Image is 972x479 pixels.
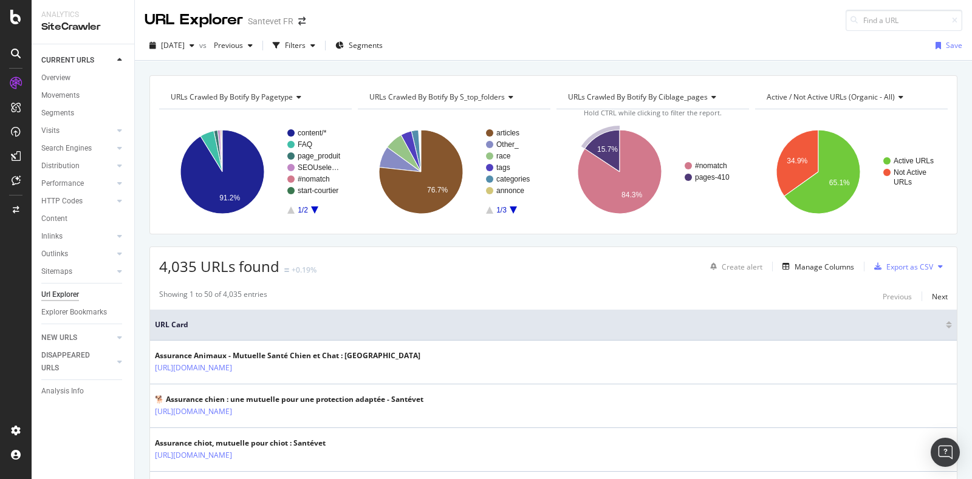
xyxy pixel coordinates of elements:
span: Active / Not Active URLs (organic - all) [767,92,895,102]
span: vs [199,40,209,50]
a: Segments [41,107,126,120]
button: Segments [330,36,388,55]
a: Sitemaps [41,265,114,278]
span: URLs Crawled By Botify By s_top_folders [369,92,505,102]
text: Other_ [496,140,519,149]
text: Not Active [894,168,926,177]
img: Equal [284,268,289,272]
text: page_produit [298,152,341,160]
text: SEOUsele… [298,163,339,172]
button: Next [932,289,948,304]
span: Hold CTRL while clicking to filter the report. [584,108,722,117]
svg: A chart. [159,119,352,225]
div: Open Intercom Messenger [931,438,960,467]
div: DISAPPEARED URLS [41,349,103,375]
button: Filters [268,36,320,55]
span: Segments [349,40,383,50]
span: 4,035 URLs found [159,256,279,276]
div: Save [946,40,962,50]
div: Export as CSV [886,262,933,272]
a: Inlinks [41,230,114,243]
a: CURRENT URLS [41,54,114,67]
a: Content [41,212,126,225]
text: 91.2% [219,194,240,202]
div: Content [41,212,67,225]
a: Explorer Bookmarks [41,306,126,319]
div: Showing 1 to 50 of 4,035 entries [159,289,267,304]
text: race [496,152,511,160]
h4: URLs Crawled By Botify By pagetype [168,87,341,107]
text: 65.1% [829,178,850,187]
a: Performance [41,177,114,190]
div: Next [932,291,948,302]
a: HTTP Codes [41,195,114,208]
div: Santevet FR [248,15,293,27]
h4: URLs Crawled By Botify By s_top_folders [367,87,539,107]
div: Analysis Info [41,385,84,398]
text: 15.7% [597,145,618,154]
div: Url Explorer [41,288,79,301]
a: DISAPPEARED URLS [41,349,114,375]
div: arrow-right-arrow-left [298,17,306,25]
text: 76.7% [427,186,448,194]
div: Outlinks [41,248,68,260]
div: Overview [41,72,70,84]
div: 🐕 Assurance chien : une mutuelle pour une protection adaptée - Santévet [155,394,423,405]
div: Sitemaps [41,265,72,278]
text: #nomatch [695,161,727,170]
button: Export as CSV [869,257,933,276]
div: Performance [41,177,84,190]
div: Manage Columns [795,262,854,272]
a: [URL][DOMAIN_NAME] [155,406,232,418]
div: Search Engines [41,142,92,155]
div: Visits [41,124,60,137]
div: HTTP Codes [41,195,83,208]
svg: A chart. [755,119,948,225]
text: URLs [894,178,912,186]
span: URLs Crawled By Botify By pagetype [171,92,293,102]
div: NEW URLS [41,331,77,344]
button: Manage Columns [778,259,854,274]
text: #nomatch [298,175,330,183]
a: Url Explorer [41,288,126,301]
text: 1/2 [298,206,308,214]
div: Filters [285,40,306,50]
svg: A chart. [556,119,749,225]
div: CURRENT URLS [41,54,94,67]
text: annonce [496,186,524,195]
a: [URL][DOMAIN_NAME] [155,362,232,374]
div: Segments [41,107,74,120]
h4: URLs Crawled By Botify By ciblage_pages [566,87,738,107]
span: Previous [209,40,243,50]
text: 84.3% [621,191,642,199]
div: Assurance chiot, mutuelle pour chiot : Santévet [155,438,326,449]
div: Analytics [41,10,125,20]
div: Explorer Bookmarks [41,306,107,319]
text: Active URLs [894,157,934,165]
div: SiteCrawler [41,20,125,34]
a: [URL][DOMAIN_NAME] [155,449,232,461]
button: Create alert [705,257,762,276]
text: 1/3 [496,206,507,214]
text: FAQ [298,140,312,149]
h4: Active / Not Active URLs [764,87,937,107]
div: Inlinks [41,230,63,243]
span: 2025 Sep. 14th [161,40,185,50]
svg: A chart. [358,119,550,225]
button: Previous [209,36,258,55]
a: Movements [41,89,126,102]
div: Movements [41,89,80,102]
span: URL Card [155,319,943,330]
div: +0.19% [292,265,317,275]
text: start-courtier [298,186,338,195]
a: Overview [41,72,126,84]
a: Search Engines [41,142,114,155]
text: 34.9% [787,157,807,165]
a: Outlinks [41,248,114,260]
a: Visits [41,124,114,137]
div: Create alert [722,262,762,272]
div: Distribution [41,160,80,172]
